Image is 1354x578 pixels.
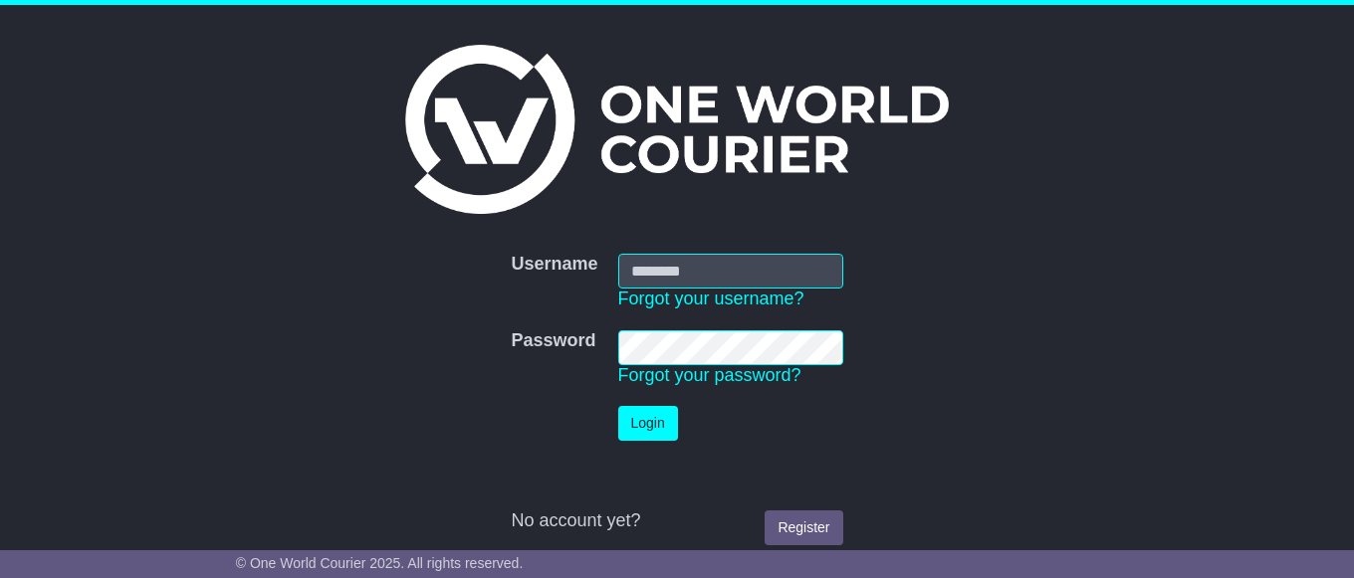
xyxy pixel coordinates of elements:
[618,289,804,308] a: Forgot your username?
[236,555,524,571] span: © One World Courier 2025. All rights reserved.
[765,510,842,545] a: Register
[405,45,949,214] img: One World
[618,406,678,441] button: Login
[618,365,801,385] a: Forgot your password?
[511,510,842,532] div: No account yet?
[511,330,595,352] label: Password
[511,254,597,276] label: Username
